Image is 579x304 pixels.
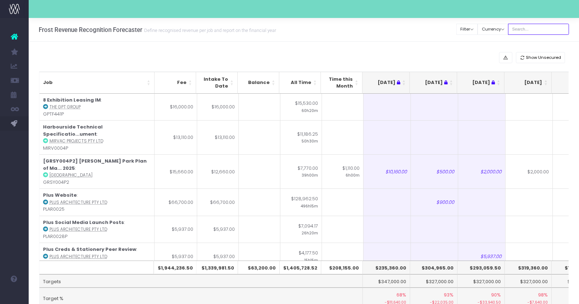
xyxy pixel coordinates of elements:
[506,154,553,188] td: $2,000.00
[39,243,155,270] td: : PLAR0029P
[505,261,552,274] th: $319,360.00
[49,172,92,178] abbr: Greater Sydney Parklands
[280,261,321,274] th: $1,405,728.52
[491,291,501,299] span: 90%
[301,202,318,209] small: 496h15m
[155,120,197,154] td: $13,110.00
[49,226,107,232] abbr: Plus Architecture Pty Ltd
[155,154,197,188] td: $15,660.00
[457,274,505,288] td: $327,000.00
[43,246,136,253] strong: Plus Creds & Stationery Peer Review
[197,120,239,154] td: $13,110.00
[363,261,410,274] th: $235,360.00
[155,216,197,243] td: $5,937.00
[197,188,239,216] td: $66,700.00
[410,274,457,288] td: $327,000.00
[280,216,322,243] td: $7,094.17
[39,26,276,33] h3: Frost Revenue Recognition Forecaster
[280,243,322,270] td: $4,177.50
[363,274,410,288] td: $347,000.00
[457,72,504,94] th: Aug 25 : activate to sort column ascending
[155,94,197,121] td: $16,000.00
[322,154,364,188] td: $1,110.00
[516,52,565,63] button: Show Unsecured
[280,188,322,216] td: $128,962.50
[39,72,155,94] th: Job: activate to sort column ascending
[155,72,196,94] th: Fee: activate to sort column ascending
[238,72,279,94] th: Balance: activate to sort column ascending
[504,72,552,94] th: Sep 25: activate to sort column ascending
[39,94,155,121] td: : GPTF441P
[39,188,155,216] td: : PLAR0025
[279,72,321,94] th: All Time: activate to sort column ascending
[410,261,457,274] th: $304,965.00
[43,192,77,198] strong: Plus Website
[43,219,124,226] strong: Plus Social Media Launch Posts
[142,26,276,33] small: Define recognised revenue per job and report on the financial year
[364,154,411,188] td: $10,160.00
[362,72,410,94] th: Jun 25 : activate to sort column ascending
[526,55,561,61] span: Show Unsecured
[49,200,107,205] abbr: Plus Architecture Pty Ltd
[197,154,239,188] td: $12,660.00
[43,158,147,172] strong: [GRSY004P2] [PERSON_NAME] Park Plan of Ma... 2025
[49,138,103,144] abbr: Mirvac Projects Pty Ltd
[39,216,155,243] td: : PLAR0028P
[302,137,318,144] small: 50h30m
[478,24,508,35] button: Currency
[411,154,458,188] td: $500.00
[411,188,458,216] td: $900.00
[302,172,318,178] small: 39h00m
[196,261,238,274] th: $1,339,981.50
[155,243,197,270] td: $5,937.00
[196,72,238,94] th: Intake To Date: activate to sort column ascending
[304,257,318,263] small: 15h15m
[302,107,318,113] small: 60h20m
[43,123,103,137] strong: Harbourside Technical Specificatio...ument
[197,243,239,270] td: $5,937.00
[280,154,322,188] td: $7,770.00
[410,72,457,94] th: Jul 25 : activate to sort column ascending
[154,261,197,274] th: $1,944,236.50
[508,24,569,35] input: Search...
[39,154,155,188] td: : GRSY004P2
[280,94,322,121] td: $15,530.00
[444,291,454,299] span: 93%
[397,291,406,299] span: 68%
[43,97,101,103] strong: 8 Exhibition Leasing IM
[505,274,552,288] td: $327,000.00
[280,120,322,154] td: $11,186.25
[49,254,107,259] abbr: Plus Architecture Pty Ltd
[538,291,548,299] span: 98%
[458,243,506,270] td: $5,937.00
[321,261,363,274] th: $208,155.00
[457,261,505,274] th: $293,059.50
[346,172,360,178] small: 6h00m
[302,229,318,236] small: 26h20m
[9,290,20,300] img: images/default_profile_image.png
[238,261,280,274] th: $63,200.00
[321,72,362,94] th: Time this Month: activate to sort column ascending
[458,154,506,188] td: $2,000.00
[39,274,363,288] td: Targets
[155,188,197,216] td: $66,700.00
[197,216,239,243] td: $5,937.00
[39,120,155,154] td: : MIRV0004P
[197,94,239,121] td: $16,000.00
[49,104,81,110] abbr: The GPT Group
[456,24,478,35] button: Filter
